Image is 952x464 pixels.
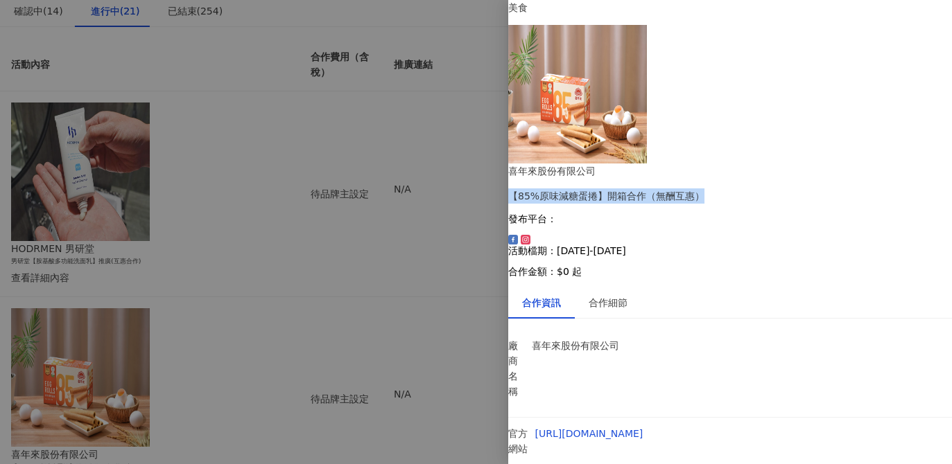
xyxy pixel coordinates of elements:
a: [URL][DOMAIN_NAME] [535,428,643,439]
p: 合作金額： $0 起 [508,266,952,277]
p: 官方網站 [508,426,528,456]
div: 合作細節 [589,295,628,310]
p: 喜年來股份有限公司 [532,338,641,353]
div: 喜年來股份有限公司 [508,163,952,179]
div: 合作資訊 [522,295,561,310]
p: 活動檔期：[DATE]-[DATE] [508,245,952,256]
p: 發布平台： [508,213,952,224]
img: 85%原味減糖蛋捲 [508,25,647,163]
div: 【85%原味減糖蛋捲】開箱合作（無酬互惠） [508,188,952,204]
p: 廠商名稱 [508,338,525,399]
